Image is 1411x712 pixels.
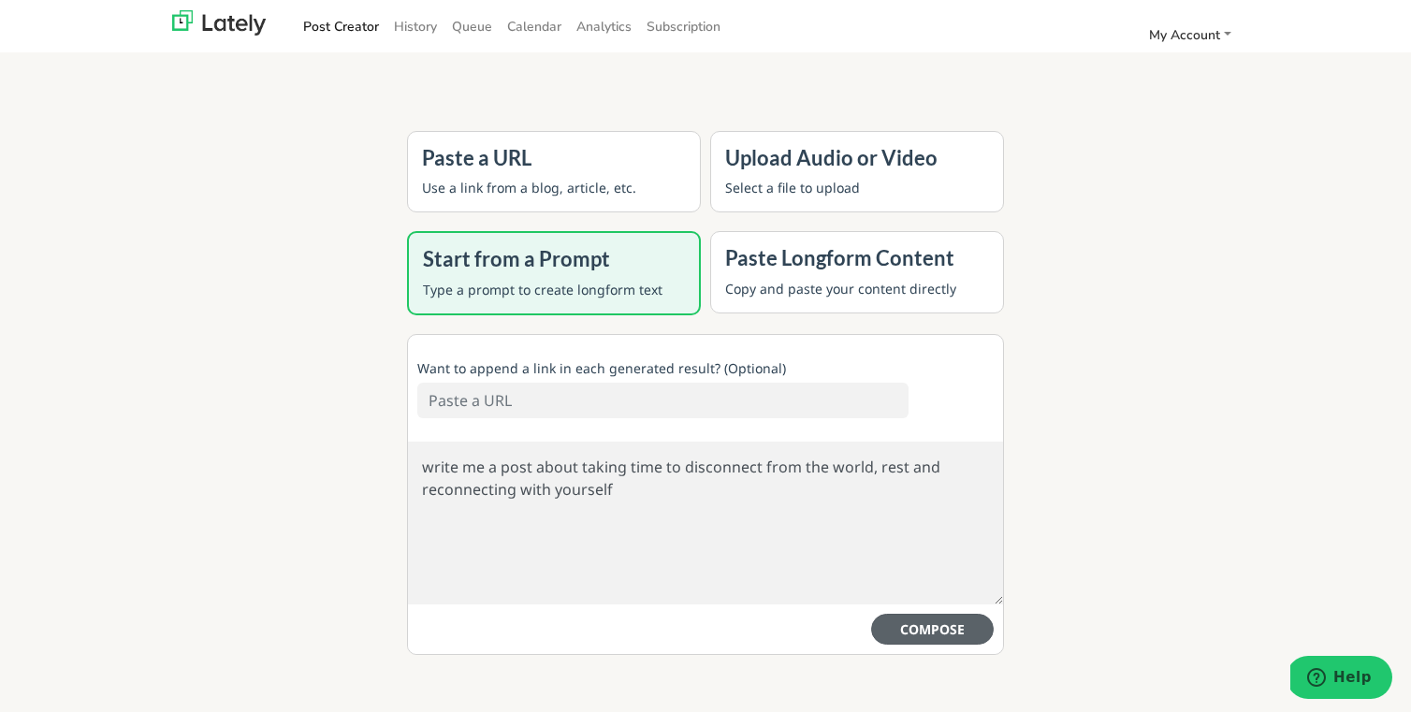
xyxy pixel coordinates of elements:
span: My Account [1149,26,1220,44]
h4: Paste Longform Content [725,246,989,270]
button: COMPOSE [871,614,994,645]
a: My Account [1142,20,1239,51]
p: Select a file to upload [725,178,989,197]
img: lately_logo_nav.700ca2e7.jpg [172,10,266,36]
a: Queue [444,11,500,42]
h4: Upload Audio or Video [725,146,989,170]
span: Calendar [507,18,561,36]
p: Want to append a link in each generated result? (Optional) [417,358,909,378]
a: Analytics [569,11,639,42]
h4: Start from a Prompt [423,247,685,271]
p: Copy and paste your content directly [725,279,989,298]
h4: Paste a URL [422,146,686,170]
a: Calendar [500,11,569,42]
a: History [386,11,444,42]
a: Subscription [639,11,728,42]
p: Type a prompt to create longform text [423,280,685,299]
p: Use a link from a blog, article, etc. [422,178,686,197]
a: Post Creator [296,11,386,42]
input: Paste a URL [417,383,909,418]
iframe: Opens a widget where you can find more information [1290,656,1392,703]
